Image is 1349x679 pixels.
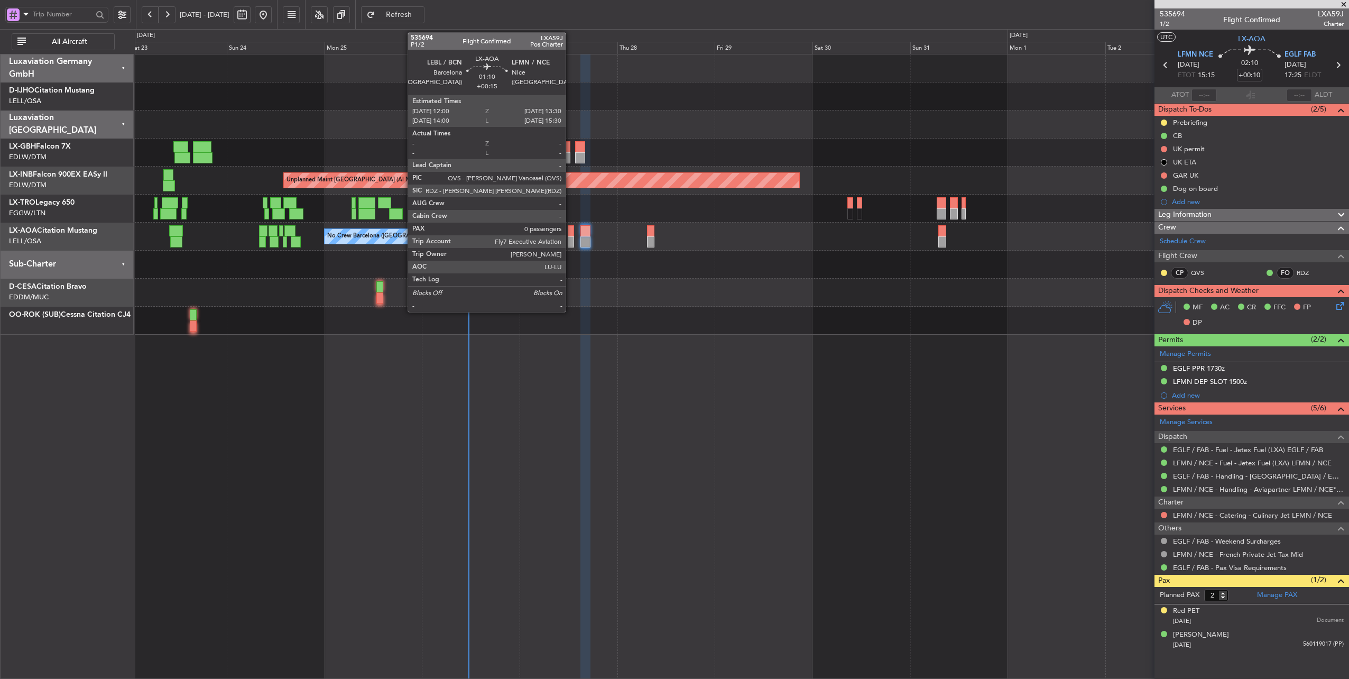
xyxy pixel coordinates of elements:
[1157,32,1176,42] button: UTC
[1285,50,1316,60] span: EGLF FAB
[715,42,812,54] div: Fri 29
[1158,497,1184,509] span: Charter
[9,311,131,318] a: OO-ROK (SUB)Cessna Citation CJ4
[1303,640,1344,649] span: 560119017 (PP)
[1318,8,1344,20] span: LXA59J
[1191,268,1215,278] a: QVS
[1173,537,1281,546] a: EGLF / FAB - Weekend Surcharges
[9,227,97,234] a: LX-AOACitation Mustang
[1008,42,1105,54] div: Mon 1
[9,143,36,150] span: LX-GBH
[1285,70,1301,81] span: 17:25
[1173,550,1303,559] a: LFMN / NCE - French Private Jet Tax Mid
[1173,458,1332,467] a: LFMN / NCE - Fuel - Jetex Fuel (LXA) LFMN / NCE
[1191,89,1217,102] input: --:--
[1173,617,1191,625] span: [DATE]
[1257,590,1297,601] a: Manage PAX
[33,6,93,22] input: Trip Number
[1105,42,1203,54] div: Tue 2
[1160,20,1185,29] span: 1/2
[9,152,47,162] a: EDLW/DTM
[1193,302,1203,313] span: MF
[1318,20,1344,29] span: Charter
[1171,267,1188,279] div: CP
[9,236,41,246] a: LELL/QSA
[1173,377,1247,386] div: LFMN DEP SLOT 1500z
[1247,302,1256,313] span: CR
[1178,60,1199,70] span: [DATE]
[9,199,35,206] span: LX-TRO
[1173,131,1182,140] div: CB
[1172,197,1344,206] div: Add new
[1173,485,1344,494] a: LFMN / NCE - Handling - Aviapartner LFMN / NCE*****MY HANDLING****
[1311,402,1326,414] span: (5/6)
[1304,70,1321,81] span: ELDT
[910,42,1008,54] div: Sun 31
[1160,349,1211,360] a: Manage Permits
[9,208,45,218] a: EGGW/LTN
[1173,144,1205,153] div: UK permit
[1158,402,1186,415] span: Services
[1173,184,1218,193] div: Dog on board
[1273,302,1286,313] span: FFC
[1160,236,1206,247] a: Schedule Crew
[28,38,111,45] span: All Aircraft
[1158,209,1212,221] span: Leg Information
[325,42,422,54] div: Mon 25
[9,87,34,94] span: D-IJHO
[1158,104,1212,116] span: Dispatch To-Dos
[812,42,910,54] div: Sat 30
[1303,302,1311,313] span: FP
[1311,334,1326,345] span: (2/2)
[1317,616,1344,625] span: Document
[1173,563,1287,572] a: EGLF / FAB - Pax Visa Requirements
[1223,14,1280,25] div: Flight Confirmed
[180,10,229,20] span: [DATE] - [DATE]
[9,171,33,178] span: LX-INB
[1172,391,1344,400] div: Add new
[1238,33,1265,44] span: LX-AOA
[1198,70,1215,81] span: 15:15
[617,42,715,54] div: Thu 28
[9,87,95,94] a: D-IJHOCitation Mustang
[1285,60,1306,70] span: [DATE]
[9,283,36,290] span: D-CESA
[1173,364,1225,373] div: EGLF PPR 1730z
[1173,445,1323,454] a: EGLF / FAB - Fuel - Jetex Fuel (LXA) EGLF / FAB
[1158,222,1176,234] span: Crew
[1010,31,1028,40] div: [DATE]
[1277,267,1294,279] div: FO
[9,283,87,290] a: D-CESACitation Bravo
[1160,590,1199,601] label: Planned PAX
[1173,118,1207,127] div: Prebriefing
[9,180,47,190] a: EDLW/DTM
[1173,158,1196,167] div: UK ETA
[327,228,445,244] div: No Crew Barcelona ([GEOGRAPHIC_DATA])
[1241,58,1258,69] span: 02:10
[1158,575,1170,587] span: Pax
[1220,302,1230,313] span: AC
[1158,285,1259,297] span: Dispatch Checks and Weather
[1173,606,1199,617] div: Red PET
[457,144,575,160] div: Planned Maint Nice ([GEOGRAPHIC_DATA])
[1158,431,1187,443] span: Dispatch
[1158,250,1197,262] span: Flight Crew
[520,42,617,54] div: Wed 27
[377,11,421,19] span: Refresh
[1315,90,1332,100] span: ALDT
[1173,472,1344,481] a: EGLF / FAB - Handling - [GEOGRAPHIC_DATA] / EGLF / FAB
[9,292,49,302] a: EDDM/MUC
[9,96,41,106] a: LELL/QSA
[1173,511,1332,520] a: LFMN / NCE - Catering - Culinary Jet LFMN / NCE
[12,33,115,50] button: All Aircraft
[1311,104,1326,115] span: (2/5)
[9,227,37,234] span: LX-AOA
[1171,90,1189,100] span: ATOT
[1178,70,1195,81] span: ETOT
[1160,8,1185,20] span: 535694
[9,311,61,318] span: OO-ROK (SUB)
[9,143,71,150] a: LX-GBHFalcon 7X
[1178,50,1213,60] span: LFMN NCE
[1173,171,1198,180] div: GAR UK
[9,171,107,178] a: LX-INBFalcon 900EX EASy II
